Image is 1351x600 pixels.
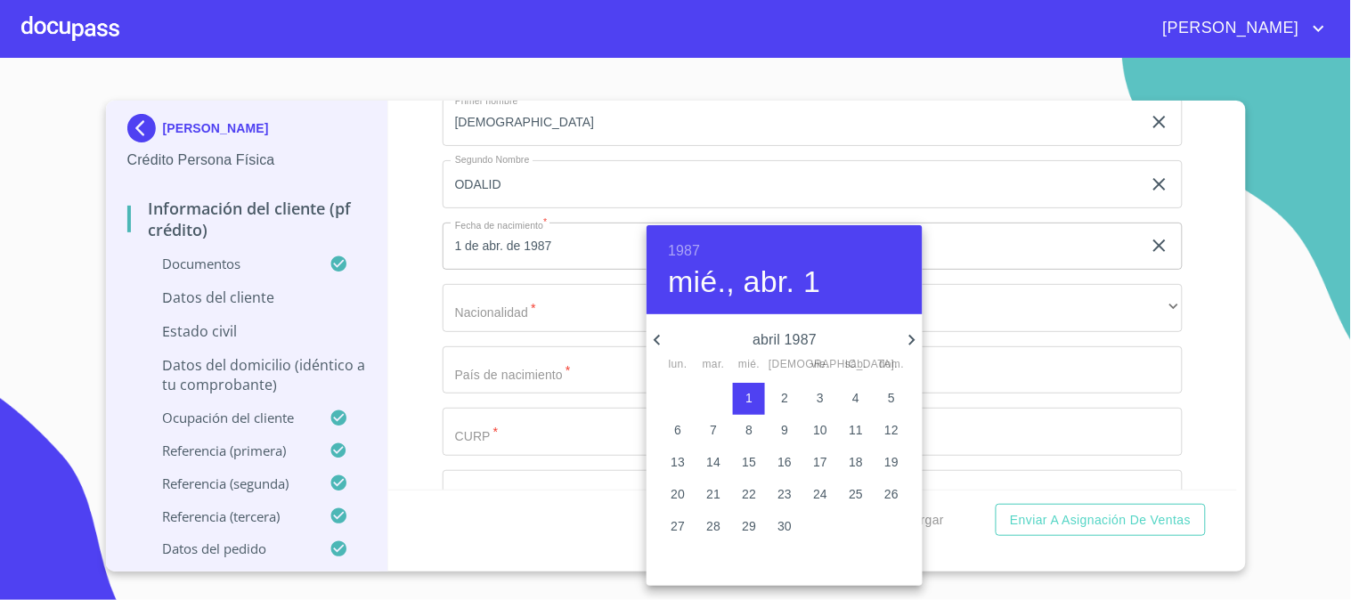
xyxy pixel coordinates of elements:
[840,356,872,374] span: sáb.
[849,485,863,503] p: 25
[840,415,872,447] button: 11
[733,356,765,374] span: mié.
[733,383,765,415] button: 1
[697,415,729,447] button: 7
[849,421,863,439] p: 11
[875,415,907,447] button: 12
[875,479,907,511] button: 26
[769,447,801,479] button: 16
[769,511,801,543] button: 30
[733,447,765,479] button: 15
[671,453,685,471] p: 13
[733,479,765,511] button: 22
[840,383,872,415] button: 4
[804,479,836,511] button: 24
[697,511,729,543] button: 28
[781,389,788,407] p: 2
[662,511,694,543] button: 27
[662,479,694,511] button: 20
[875,447,907,479] button: 19
[875,356,907,374] span: dom.
[884,485,899,503] p: 26
[840,479,872,511] button: 25
[781,421,788,439] p: 9
[706,517,720,535] p: 28
[706,485,720,503] p: 21
[777,453,792,471] p: 16
[813,421,827,439] p: 10
[674,421,681,439] p: 6
[668,329,901,351] p: abril 1987
[733,511,765,543] button: 29
[804,356,836,374] span: vie.
[697,356,729,374] span: mar.
[745,421,753,439] p: 8
[769,479,801,511] button: 23
[745,389,753,407] p: 1
[662,356,694,374] span: lun.
[777,485,792,503] p: 23
[884,421,899,439] p: 12
[804,447,836,479] button: 17
[706,453,720,471] p: 14
[769,356,801,374] span: [DEMOGRAPHIC_DATA].
[662,447,694,479] button: 13
[852,389,859,407] p: 4
[804,415,836,447] button: 10
[668,239,700,264] button: 1987
[742,517,756,535] p: 29
[817,389,824,407] p: 3
[769,415,801,447] button: 9
[813,453,827,471] p: 17
[769,383,801,415] button: 2
[710,421,717,439] p: 7
[777,517,792,535] p: 30
[671,485,685,503] p: 20
[888,389,895,407] p: 5
[884,453,899,471] p: 19
[849,453,863,471] p: 18
[733,415,765,447] button: 8
[742,485,756,503] p: 22
[662,415,694,447] button: 6
[875,383,907,415] button: 5
[804,383,836,415] button: 3
[742,453,756,471] p: 15
[668,264,820,301] button: mié., abr. 1
[813,485,827,503] p: 24
[671,517,685,535] p: 27
[697,479,729,511] button: 21
[840,447,872,479] button: 18
[697,447,729,479] button: 14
